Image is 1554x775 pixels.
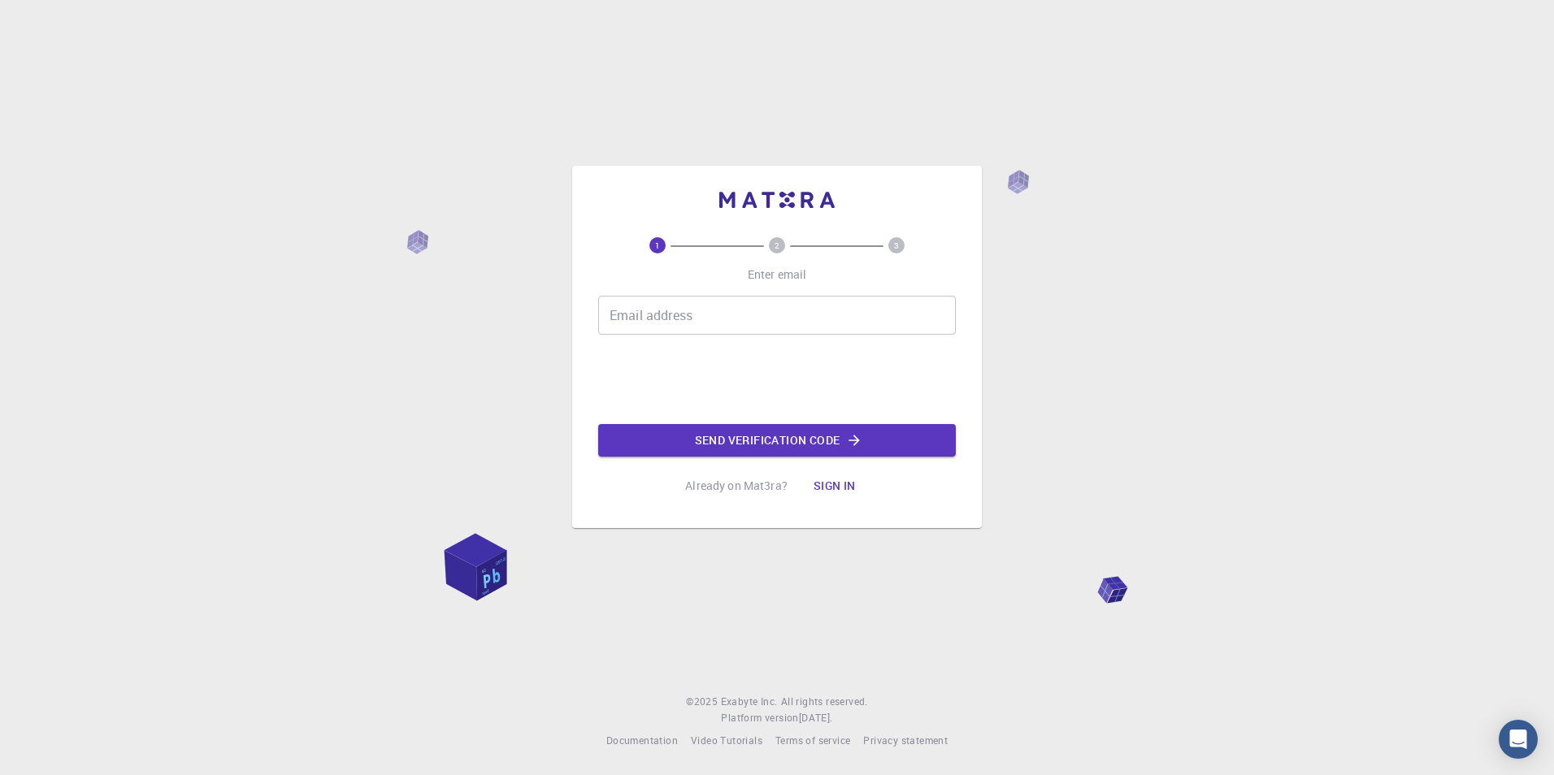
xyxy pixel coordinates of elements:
[863,734,948,747] span: Privacy statement
[894,240,899,251] text: 3
[721,695,778,708] span: Exabyte Inc.
[598,424,956,457] button: Send verification code
[775,240,779,251] text: 2
[863,733,948,749] a: Privacy statement
[1499,720,1538,759] div: Open Intercom Messenger
[801,470,869,502] button: Sign in
[775,733,850,749] a: Terms of service
[691,733,762,749] a: Video Tutorials
[685,478,788,494] p: Already on Mat3ra?
[775,734,850,747] span: Terms of service
[686,694,720,710] span: © 2025
[799,711,833,724] span: [DATE] .
[748,266,807,283] p: Enter email
[721,710,798,726] span: Platform version
[691,734,762,747] span: Video Tutorials
[799,710,833,726] a: [DATE].
[606,733,678,749] a: Documentation
[653,348,901,411] iframe: reCAPTCHA
[721,694,778,710] a: Exabyte Inc.
[606,734,678,747] span: Documentation
[781,694,868,710] span: All rights reserved.
[655,240,660,251] text: 1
